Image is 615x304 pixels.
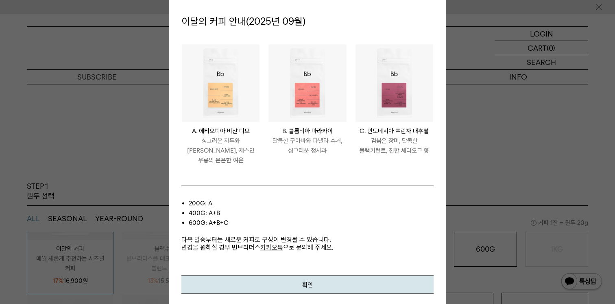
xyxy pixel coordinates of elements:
[181,228,434,251] p: 다음 발송부터는 새로운 커피로 구성이 변경될 수 있습니다. 변경을 원하실 경우 빈브라더스 으로 문의해 주세요.
[268,136,346,155] p: 달콤한 구아바와 파넬라 슈거, 싱그러운 청사과
[182,136,260,165] p: 싱그러운 자두와 [PERSON_NAME], 재스민 우롱의 은은한 여운
[189,218,434,228] li: 600g: A+B+C
[268,45,346,122] img: #285
[260,244,283,251] a: 카카오톡
[355,45,433,122] img: #285
[182,126,260,136] p: A. 에티오피아 비샨 디모
[189,208,434,218] li: 400g: A+B
[355,126,433,136] p: C. 인도네시아 프린자 내추럴
[181,10,434,32] p: 이달의 커피 안내(2025년 09월)
[181,276,434,294] button: 확인
[189,198,434,208] li: 200g: A
[182,45,260,122] img: #285
[355,136,433,155] p: 검붉은 장미, 달콤한 블랙커런트, 진한 셰리오크 향
[268,126,346,136] p: B. 콜롬비아 마라카이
